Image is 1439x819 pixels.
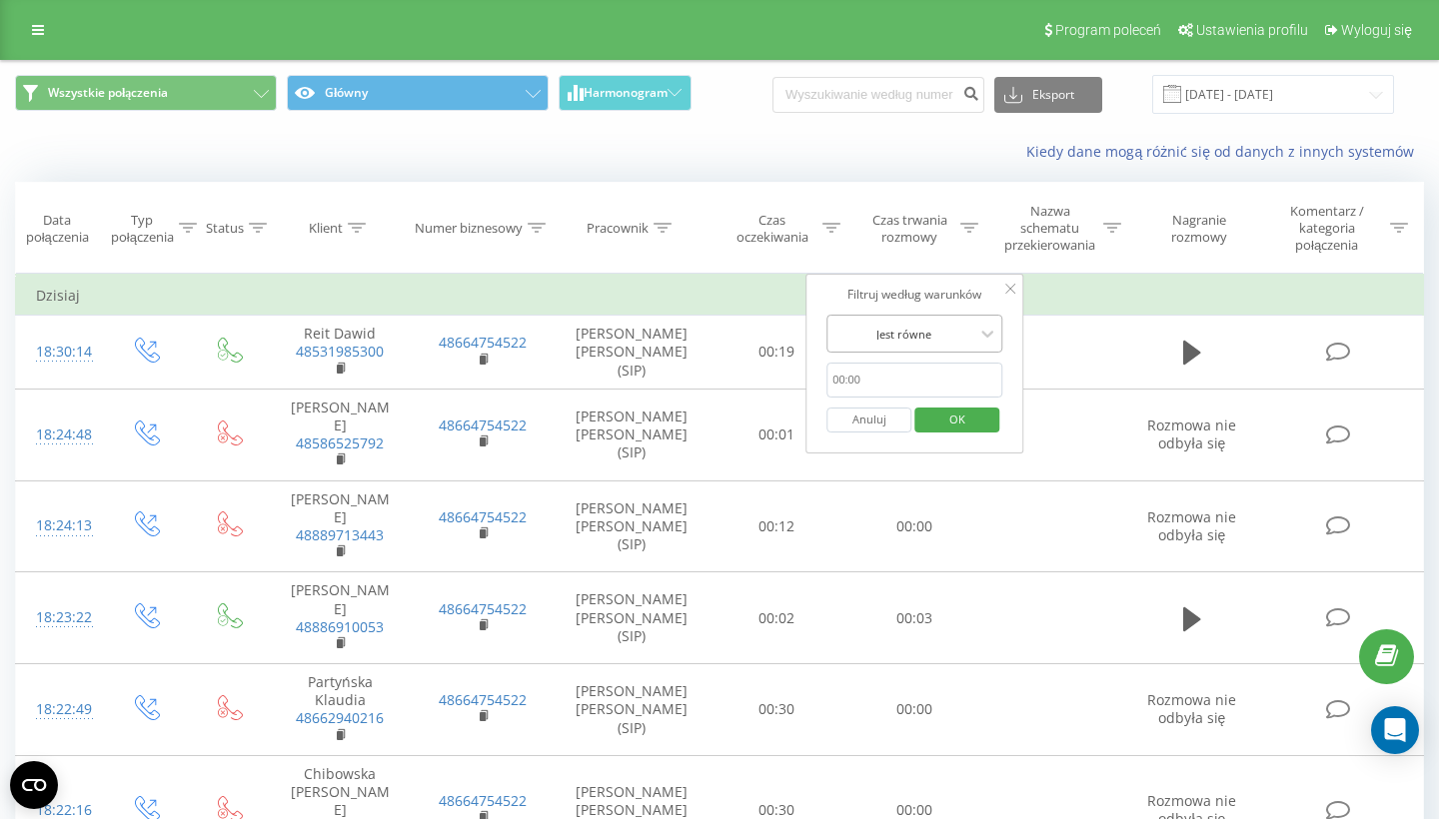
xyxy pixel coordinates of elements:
[269,389,412,480] td: [PERSON_NAME]
[772,77,984,113] input: Wyszukiwanie według numeru
[439,599,527,618] a: 48664754522
[36,690,84,729] div: 18:22:49
[709,664,846,756] td: 00:30
[555,316,709,390] td: [PERSON_NAME] [PERSON_NAME] (SIP)
[439,415,527,434] a: 48664754522
[36,506,84,545] div: 18:24:13
[1196,22,1308,38] span: Ustawienia profilu
[287,75,549,111] button: Główny
[1268,203,1385,254] div: Komentarz / kategoria połączenia
[269,572,412,664] td: [PERSON_NAME]
[1026,142,1424,161] a: Kiedy dane mogą różnić się od danych z innych systemów
[709,480,846,572] td: 00:12
[16,276,1424,316] td: Dzisiaj
[36,333,84,372] div: 18:30:14
[826,408,911,432] button: Anuluj
[555,480,709,572] td: [PERSON_NAME] [PERSON_NAME] (SIP)
[269,316,412,390] td: Reit Dawid
[36,598,84,637] div: 18:23:22
[36,415,84,454] div: 18:24:48
[16,212,98,246] div: Data połączenia
[296,342,384,361] a: 48531985300
[555,664,709,756] td: [PERSON_NAME] [PERSON_NAME] (SIP)
[929,404,985,434] span: OK
[296,433,384,452] a: 48586525792
[555,572,709,664] td: [PERSON_NAME] [PERSON_NAME] (SIP)
[845,664,983,756] td: 00:00
[1001,203,1098,254] div: Nazwa schematu przekierowania
[48,85,168,101] span: Wszystkie połączenia
[709,316,846,390] td: 00:19
[439,333,527,352] a: 48664754522
[1144,212,1253,246] div: Nagranie rozmowy
[826,285,1002,305] div: Filtruj według warunków
[206,220,244,237] div: Status
[296,708,384,727] a: 48662940216
[10,761,58,809] button: Open CMP widget
[439,690,527,709] a: 48664754522
[111,212,174,246] div: Typ połączenia
[269,664,412,756] td: Partyńska Klaudia
[994,77,1102,113] button: Eksport
[1055,22,1161,38] span: Program poleceń
[826,363,1002,398] input: 00:00
[863,212,955,246] div: Czas trwania rozmowy
[269,480,412,572] td: [PERSON_NAME]
[709,572,846,664] td: 00:02
[1147,690,1236,727] span: Rozmowa nie odbyła się
[296,617,384,636] a: 48886910053
[309,220,343,237] div: Klient
[15,75,277,111] button: Wszystkie połączenia
[415,220,523,237] div: Numer biznesowy
[1147,415,1236,452] span: Rozmowa nie odbyła się
[914,408,999,432] button: OK
[709,389,846,480] td: 00:01
[439,507,527,526] a: 48664754522
[296,525,384,544] a: 48889713443
[845,572,983,664] td: 00:03
[559,75,692,111] button: Harmonogram
[587,220,649,237] div: Pracownik
[1147,507,1236,544] span: Rozmowa nie odbyła się
[845,480,983,572] td: 00:00
[439,791,527,810] a: 48664754522
[584,86,668,100] span: Harmonogram
[555,389,709,480] td: [PERSON_NAME] [PERSON_NAME] (SIP)
[1371,706,1419,754] div: Open Intercom Messenger
[1341,22,1412,38] span: Wyloguj się
[726,212,818,246] div: Czas oczekiwania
